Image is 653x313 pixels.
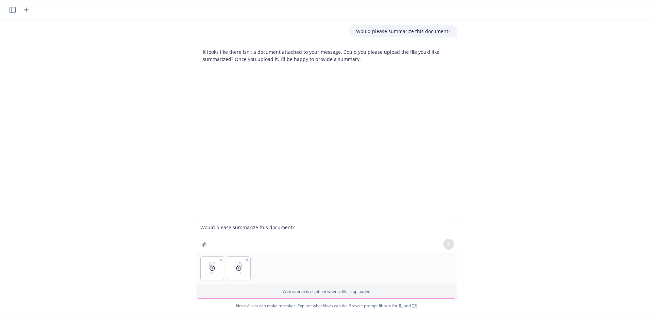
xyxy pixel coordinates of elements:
a: BI [399,303,403,309]
p: Web search is disabled when a file is uploaded [200,288,453,294]
span: Nova Assist can make mistakes. Explore what Nova can do: Browse prompt library for and [3,299,650,313]
a: TR [412,303,417,309]
p: It looks like there isn’t a document attached to your message. Could you please upload the file y... [203,48,450,63]
p: Would please summarize this document? [356,28,450,35]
